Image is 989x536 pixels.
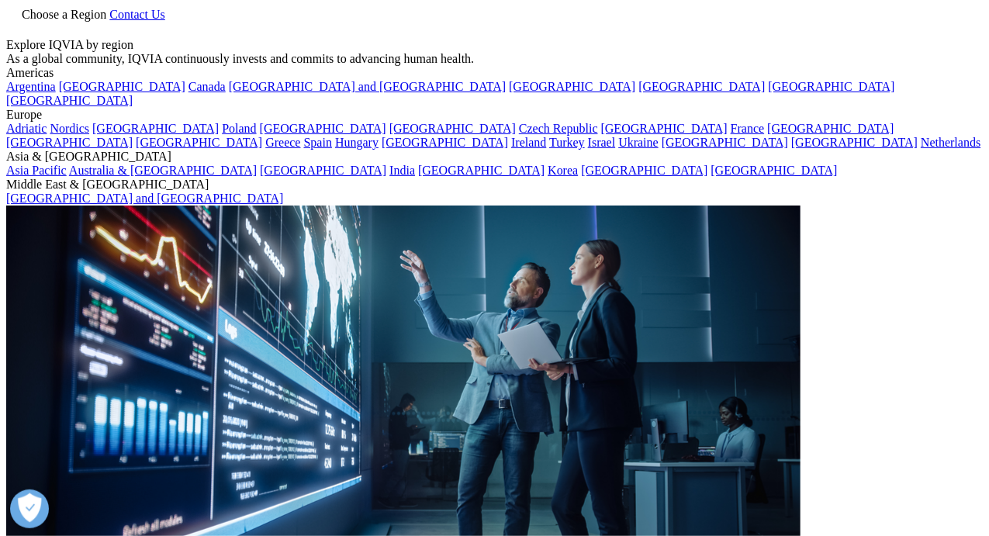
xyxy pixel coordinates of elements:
[549,136,585,149] a: Turkey
[6,80,56,93] a: Argentina
[519,122,598,135] a: Czech Republic
[791,136,918,149] a: [GEOGRAPHIC_DATA]
[92,122,219,135] a: [GEOGRAPHIC_DATA]
[511,136,546,149] a: Ireland
[548,164,578,177] a: Korea
[581,164,707,177] a: [GEOGRAPHIC_DATA]
[6,136,133,149] a: [GEOGRAPHIC_DATA]
[6,52,983,66] div: As a global community, IQVIA continuously invests and commits to advancing human health.
[229,80,506,93] a: [GEOGRAPHIC_DATA] and [GEOGRAPHIC_DATA]
[6,66,983,80] div: Americas
[389,122,516,135] a: [GEOGRAPHIC_DATA]
[767,122,894,135] a: [GEOGRAPHIC_DATA]
[6,108,983,122] div: Europe
[59,80,185,93] a: [GEOGRAPHIC_DATA]
[6,192,283,205] a: [GEOGRAPHIC_DATA] and [GEOGRAPHIC_DATA]
[418,164,545,177] a: [GEOGRAPHIC_DATA]
[136,136,262,149] a: [GEOGRAPHIC_DATA]
[260,122,386,135] a: [GEOGRAPHIC_DATA]
[69,164,257,177] a: Australia & [GEOGRAPHIC_DATA]
[389,164,415,177] a: India
[6,122,47,135] a: Adriatic
[6,164,67,177] a: Asia Pacific
[731,122,765,135] a: France
[6,94,133,107] a: [GEOGRAPHIC_DATA]
[769,80,895,93] a: [GEOGRAPHIC_DATA]
[382,136,508,149] a: [GEOGRAPHIC_DATA]
[265,136,300,149] a: Greece
[22,8,106,21] span: Choose a Region
[260,164,386,177] a: [GEOGRAPHIC_DATA]
[6,38,983,52] div: Explore IQVIA by region
[618,136,659,149] a: Ukraine
[921,136,980,149] a: Netherlands
[6,178,983,192] div: Middle East & [GEOGRAPHIC_DATA]
[304,136,332,149] a: Spain
[6,150,983,164] div: Asia & [GEOGRAPHIC_DATA]
[109,8,165,21] a: Contact Us
[662,136,788,149] a: [GEOGRAPHIC_DATA]
[509,80,635,93] a: [GEOGRAPHIC_DATA]
[601,122,728,135] a: [GEOGRAPHIC_DATA]
[711,164,838,177] a: [GEOGRAPHIC_DATA]
[335,136,379,149] a: Hungary
[222,122,256,135] a: Poland
[50,122,89,135] a: Nordics
[10,489,49,528] button: Open Preferences
[188,80,226,93] a: Canada
[588,136,616,149] a: Israel
[638,80,765,93] a: [GEOGRAPHIC_DATA]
